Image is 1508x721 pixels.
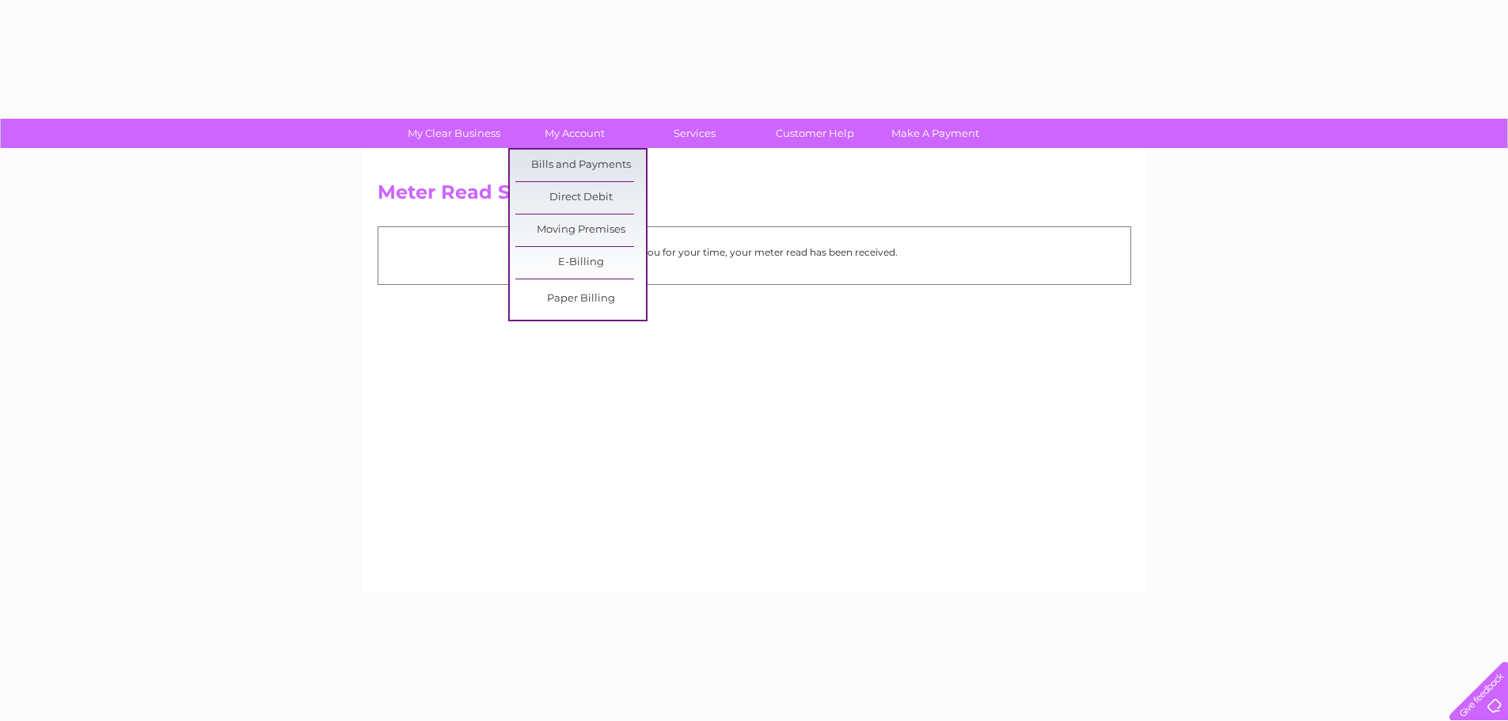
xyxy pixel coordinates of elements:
p: Thank you for your time, your meter read has been received. [386,245,1122,260]
a: Make A Payment [870,119,1001,148]
a: E-Billing [515,247,646,279]
a: My Account [509,119,640,148]
a: Bills and Payments [515,150,646,181]
a: Direct Debit [515,182,646,214]
a: Customer Help [750,119,880,148]
a: Moving Premises [515,214,646,246]
a: Services [629,119,760,148]
h2: Meter Read Submitted [378,181,1131,211]
a: My Clear Business [389,119,519,148]
a: Paper Billing [515,283,646,315]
